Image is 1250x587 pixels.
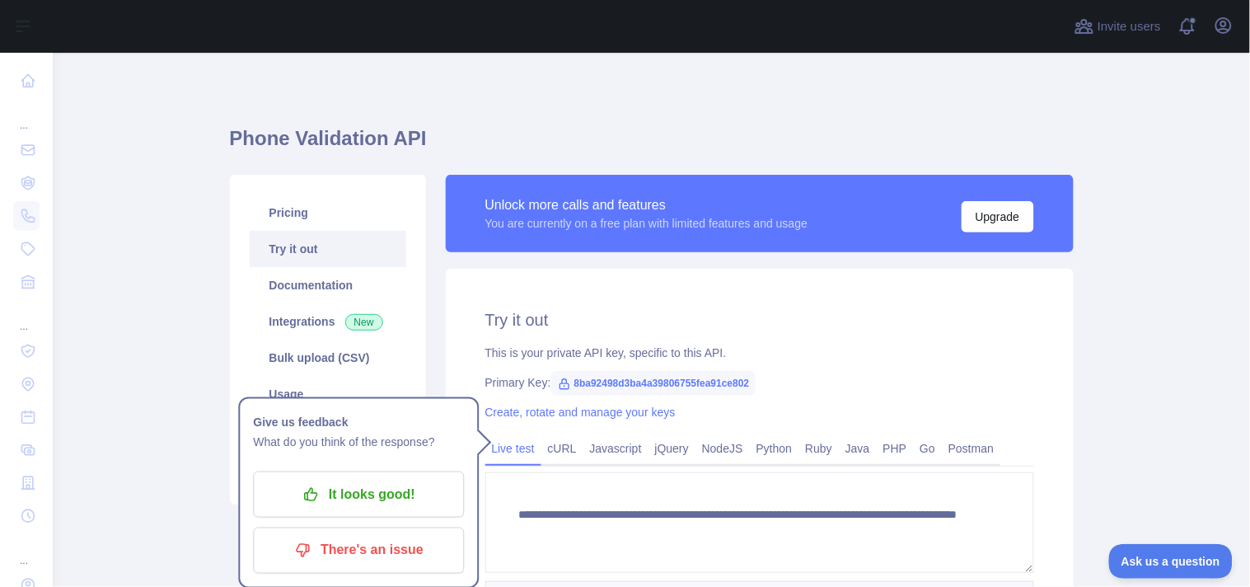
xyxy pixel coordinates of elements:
a: Pricing [250,195,406,231]
div: This is your private API key, specific to this API. [485,345,1034,361]
button: It looks good! [253,472,464,518]
div: Primary Key: [485,374,1034,391]
a: Ruby [798,435,839,462]
a: Usage [250,376,406,412]
a: Python [750,435,799,462]
span: Invite users [1098,17,1161,36]
iframe: Toggle Customer Support [1109,544,1234,579]
button: Invite users [1071,13,1164,40]
a: Postman [942,435,1000,462]
h1: Give us feedback [253,412,464,432]
a: Integrations New [250,303,406,340]
a: NodeJS [695,435,750,462]
a: Java [839,435,877,462]
div: ... [13,534,40,567]
p: What do you think of the response? [253,432,464,452]
a: Bulk upload (CSV) [250,340,406,376]
a: PHP [877,435,914,462]
div: You are currently on a free plan with limited features and usage [485,215,808,232]
p: There's an issue [265,537,452,565]
button: There's an issue [253,528,464,574]
a: cURL [541,435,583,462]
p: It looks good! [265,481,452,509]
span: New [345,314,383,331]
a: Live test [485,435,541,462]
a: Go [913,435,942,462]
a: Create, rotate and manage your keys [485,406,676,419]
div: Unlock more calls and features [485,195,808,215]
a: Try it out [250,231,406,267]
div: ... [13,300,40,333]
h1: Phone Validation API [230,125,1074,165]
a: Javascript [583,435,648,462]
a: jQuery [648,435,695,462]
div: ... [13,99,40,132]
h2: Try it out [485,308,1034,331]
button: Upgrade [962,201,1034,232]
span: 8ba92498d3ba4a39806755fea91ce802 [551,371,756,396]
a: Documentation [250,267,406,303]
